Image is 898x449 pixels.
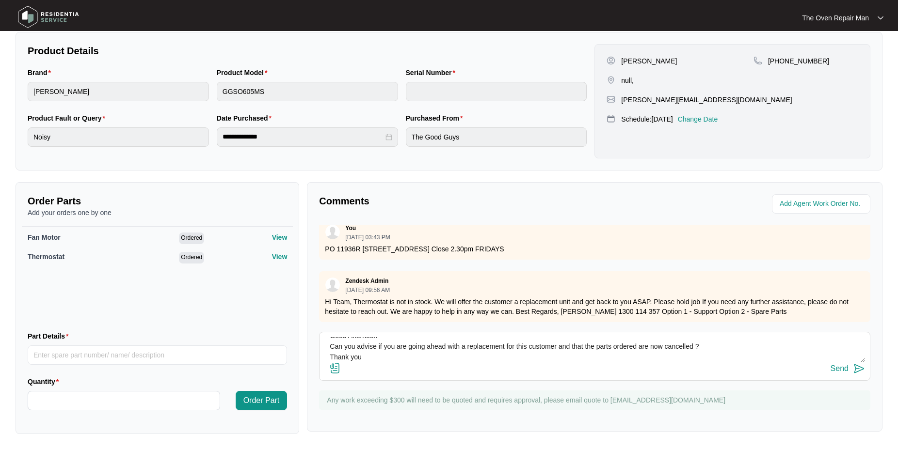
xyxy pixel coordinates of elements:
p: Comments [319,194,588,208]
button: Order Part [236,391,288,410]
span: Ordered [179,232,204,244]
input: Product Fault or Query [28,127,209,147]
p: The Oven Repair Man [802,13,869,23]
label: Purchased From [406,113,467,123]
span: Ordered [179,252,204,263]
label: Serial Number [406,68,459,77]
p: Schedule: [DATE] [621,114,673,124]
p: [DATE] 09:56 AM [345,287,390,293]
img: send-icon.svg [853,363,865,374]
p: [PHONE_NUMBER] [768,56,829,66]
p: [DATE] 03:43 PM [345,234,390,240]
input: Add Agent Work Order No. [780,198,865,210]
p: Change Date [678,114,718,124]
img: dropdown arrow [878,15,883,20]
input: Part Details [28,345,287,365]
label: Date Purchased [217,113,275,123]
img: file-attachment-doc.svg [329,362,341,374]
p: Zendesk Admin [345,277,388,285]
p: You [345,224,356,232]
input: Product Model [217,82,398,101]
input: Date Purchased [223,132,384,142]
label: Quantity [28,377,63,387]
p: View [272,252,288,262]
p: Any work exceeding $300 will need to be quoted and requires approval, please email quote to [EMAI... [327,395,866,405]
p: Hi Team, Thermostat is not in stock. We will offer the customer a replacement unit and get back t... [325,297,865,316]
p: PO 11936R [STREET_ADDRESS] Close 2.30pm FRIDAYS [325,244,865,254]
p: [PERSON_NAME] [621,56,677,66]
p: Order Parts [28,194,287,208]
span: Order Part [243,395,280,406]
textarea: Good Afternoon Can you advise if you are going ahead with a replacement for this customer and tha... [324,337,865,362]
p: Add your orders one by one [28,208,287,217]
input: Purchased From [406,127,587,147]
div: Send [831,364,849,373]
label: Product Model [217,68,272,77]
img: map-pin [607,76,615,84]
img: map-pin [607,95,615,104]
label: Product Fault or Query [28,113,109,123]
input: Quantity [28,391,220,410]
img: map-pin [754,56,762,65]
p: [PERSON_NAME][EMAIL_ADDRESS][DOMAIN_NAME] [621,95,792,105]
p: Product Details [28,44,587,58]
img: user.svg [325,225,340,239]
img: user-pin [607,56,615,65]
p: View [272,232,288,242]
span: Fan Motor [28,233,61,241]
p: null, [621,76,634,85]
span: Thermostat [28,253,64,261]
button: Send [831,362,865,375]
img: user.svg [325,278,340,292]
img: map-pin [607,114,615,123]
input: Serial Number [406,82,587,101]
label: Brand [28,68,55,77]
label: Part Details [28,331,73,341]
input: Brand [28,82,209,101]
img: residentia service logo [15,2,82,31]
